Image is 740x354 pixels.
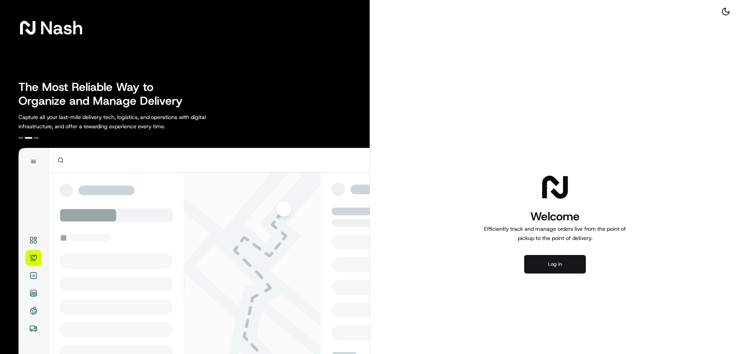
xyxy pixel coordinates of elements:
h2: The Most Reliable Way to Organize and Manage Delivery [18,80,191,108]
p: Efficiently track and manage orders live from the point of pickup to the point of delivery. [481,224,629,243]
h1: Welcome [481,209,629,224]
span: Nash [40,20,83,35]
p: Capture all your last-mile delivery tech, logistics, and operations with digital infrastructure, ... [18,112,240,131]
button: Log in [524,255,586,273]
